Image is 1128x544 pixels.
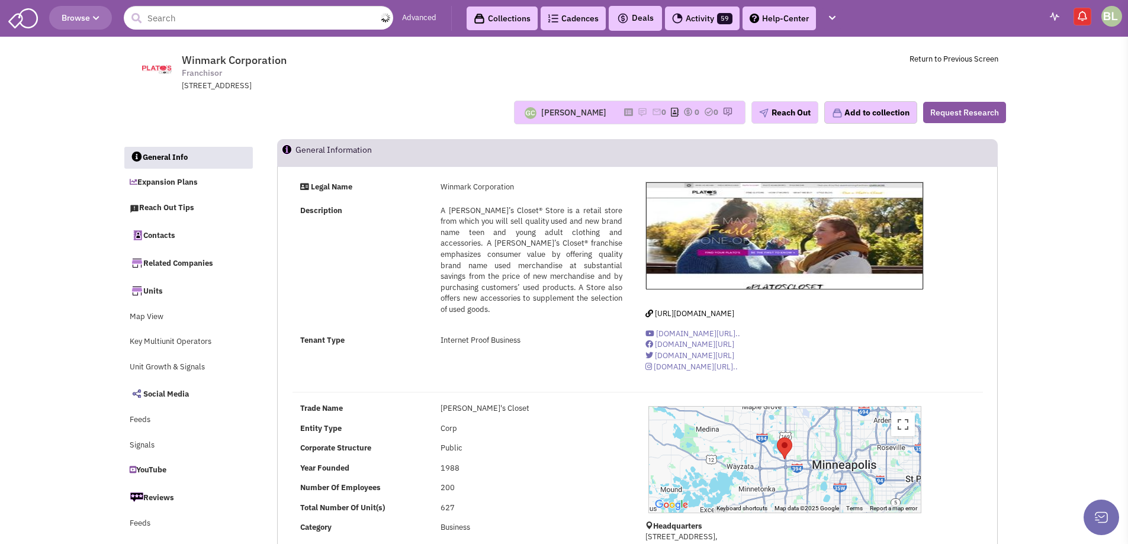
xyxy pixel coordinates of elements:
[402,12,436,24] a: Advanced
[474,13,485,24] img: icon-collection-lavender-black.svg
[665,7,740,30] a: Activity59
[645,308,734,318] a: [URL][DOMAIN_NAME]
[645,329,740,339] a: [DOMAIN_NAME][URL]..
[182,67,222,79] span: Franchisor
[124,513,253,535] a: Feeds
[617,12,654,23] span: Deals
[1101,6,1122,27] img: Bloom Le
[645,362,738,372] a: [DOMAIN_NAME][URL]..
[655,308,734,318] span: [URL][DOMAIN_NAME]
[124,147,253,169] a: General Info
[652,497,691,513] a: Open this area in Google Maps (opens a new window)
[655,350,734,360] span: [DOMAIN_NAME][URL]
[743,7,816,30] a: Help-Center
[661,107,666,117] span: 0
[62,12,99,23] span: Browse
[300,503,385,513] b: Total Number Of Unit(s)
[683,107,693,117] img: icon-dealamount.png
[433,182,629,193] div: Winmark Corporation
[433,423,629,434] div: Corp
[751,101,818,124] button: Reach Out
[300,403,343,413] b: Trade Name
[923,102,1006,123] button: Request Research
[613,11,657,26] button: Deals
[548,14,558,22] img: Cadences_logo.png
[124,485,253,510] a: Reviews
[441,205,622,314] span: A [PERSON_NAME]’s Closet® Store is a retail store from which you will sell quality used and new b...
[182,81,491,92] div: [STREET_ADDRESS]
[704,107,714,117] img: TaskCount.png
[824,101,917,124] button: Add to collection
[124,331,253,353] a: Key Multiunit Operators
[652,497,691,513] img: Google
[300,482,381,493] b: Number Of Employees
[672,13,683,24] img: Activity.png
[716,504,767,513] button: Keyboard shortcuts
[717,13,732,24] span: 59
[124,6,393,30] input: Search
[467,7,538,30] a: Collections
[295,140,372,166] h2: General Information
[870,505,917,511] a: Report a map error
[654,362,738,372] span: [DOMAIN_NAME][URL]..
[638,107,647,117] img: icon-note.png
[846,505,863,511] a: Terms (opens in new tab)
[300,443,371,453] b: Corporate Structure
[433,522,629,533] div: Business
[124,409,253,432] a: Feeds
[646,182,923,289] img: Winmark Corporation
[645,350,734,360] a: [DOMAIN_NAME][URL]
[541,7,606,30] a: Cadences
[124,434,253,457] a: Signals
[656,329,740,339] span: [DOMAIN_NAME][URL]..
[124,278,253,303] a: Units
[759,108,769,118] img: plane.png
[124,356,253,379] a: Unit Growth & Signals
[300,335,345,345] strong: Tenant Type
[714,107,718,117] span: 0
[8,6,38,28] img: SmartAdmin
[124,223,253,247] a: Contacts
[49,6,112,30] button: Browse
[124,250,253,275] a: Related Companies
[311,182,352,192] strong: Legal Name
[723,107,732,117] img: research-icon.png
[433,482,629,494] div: 200
[433,403,629,414] div: [PERSON_NAME]'s Closet
[750,14,759,23] img: help.png
[124,381,253,406] a: Social Media
[775,505,839,511] span: Map data ©2025 Google
[182,53,287,67] span: Winmark Corporation
[300,522,332,532] b: Category
[124,459,253,482] a: YouTube
[645,339,734,349] a: [DOMAIN_NAME][URL]
[652,107,661,117] img: icon-email-active-16.png
[433,335,629,346] div: Internet Proof Business
[541,107,606,118] div: [PERSON_NAME]
[300,463,349,473] b: Year Founded
[617,11,629,25] img: icon-deals.svg
[124,172,253,194] a: Expansion Plans
[124,306,253,329] a: Map View
[124,197,253,220] a: Reach Out Tips
[433,463,629,474] div: 1988
[777,437,792,459] div: Winmark Corporation
[433,503,629,514] div: 627
[300,205,342,215] strong: Description
[433,443,629,454] div: Public
[653,521,702,531] b: Headquarters
[832,108,843,118] img: icon-collection-lavender.png
[300,423,342,433] b: Entity Type
[655,339,734,349] span: [DOMAIN_NAME][URL]
[891,413,915,436] button: Toggle fullscreen view
[910,54,998,64] a: Return to Previous Screen
[695,107,699,117] span: 0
